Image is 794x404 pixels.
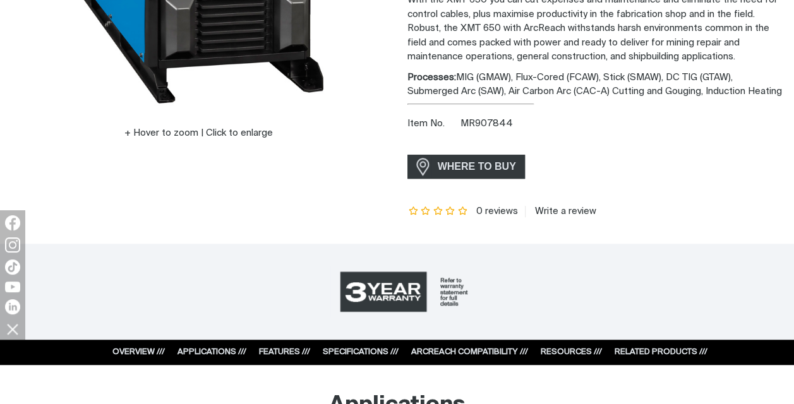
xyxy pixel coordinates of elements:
[5,237,20,252] img: Instagram
[407,207,469,216] span: Rating: {0}
[177,348,246,356] a: APPLICATIONS ///
[112,348,165,356] a: OVERVIEW ///
[2,318,23,340] img: hide socials
[430,157,524,177] span: WHERE TO BUY
[5,215,20,230] img: Facebook
[541,348,602,356] a: RESOURCES ///
[411,348,528,356] a: ARCREACH COMPATIBILITY ///
[5,299,20,314] img: LinkedIn
[5,282,20,292] img: YouTube
[323,348,399,356] a: SPECIFICATIONS ///
[525,206,596,217] a: Write a review
[615,348,707,356] a: RELATED PRODUCTS ///
[407,71,785,99] div: MIG (GMAW), Flux-Cored (FCAW), Stick (SMAW), DC TIG (GTAW), Submerged Arc (SAW), Air Carbon Arc (...
[476,206,517,216] span: 0 reviews
[407,117,459,131] span: Item No.
[407,73,456,82] strong: Processes:
[117,126,280,141] button: Hover to zoom | Click to enlarge
[460,119,513,128] span: MR907844
[5,259,20,275] img: TikTok
[259,348,310,356] a: FEATURES ///
[407,155,526,178] a: WHERE TO BUY
[330,266,484,318] a: 3 Year Warranty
